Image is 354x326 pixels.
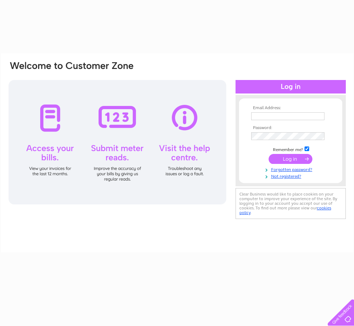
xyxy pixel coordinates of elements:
a: Not registered? [251,172,332,179]
td: Remember me? [249,145,332,153]
div: Clear Business would like to place cookies on your computer to improve your experience of the sit... [236,188,346,219]
a: Forgotten password? [251,166,332,172]
th: Password: [249,125,332,130]
th: Email Address: [249,106,332,111]
a: cookies policy [239,205,331,215]
input: Submit [269,154,312,164]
